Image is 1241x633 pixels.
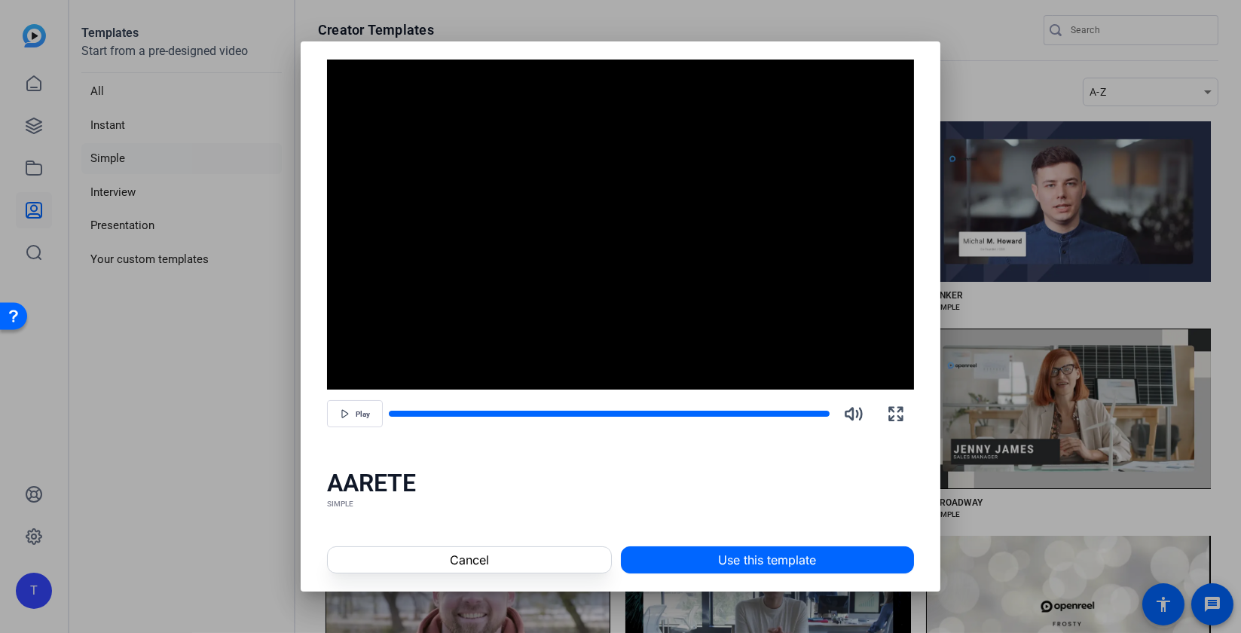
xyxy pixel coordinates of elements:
[327,400,383,427] button: Play
[450,551,489,569] span: Cancel
[327,546,611,573] button: Cancel
[327,60,914,390] div: Video Player
[621,546,914,573] button: Use this template
[356,410,370,419] span: Play
[327,468,914,498] div: AARETE
[836,396,872,432] button: Mute
[327,498,914,510] div: SIMPLE
[878,396,914,432] button: Fullscreen
[718,551,816,569] span: Use this template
